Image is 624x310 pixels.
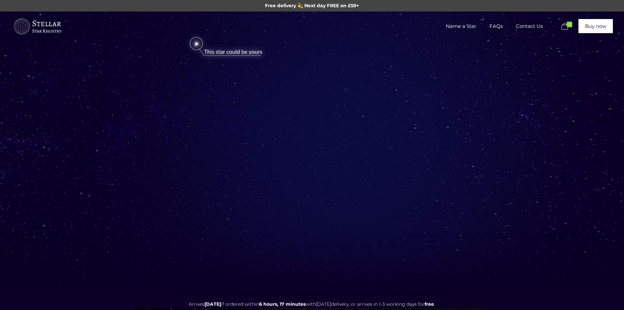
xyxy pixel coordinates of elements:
a: Buy a Star [13,11,62,41]
span: Contact Us [509,16,549,36]
span: FAQs [483,16,509,36]
span: Free delivery 💫 Next day FREE on £59+ [265,3,359,9]
span: [DATE] [316,301,331,307]
span: [DATE] [204,301,221,307]
span: Name a Star [439,16,483,36]
a: FAQs [483,11,509,41]
span: 6 hours, 17 minutes [259,301,306,307]
a: Name a Star [439,11,483,41]
a: Contact Us [509,11,549,41]
span: 0 [567,22,572,27]
span: Arrives if ordered within with delivery, or arrives in 1-3 working days for . [189,301,435,307]
a: 0 [559,23,575,31]
img: star-could-be-yours.png [181,34,271,60]
b: free [425,301,434,307]
img: buyastar-logo-transparent [13,17,62,36]
a: Buy now [578,19,613,33]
